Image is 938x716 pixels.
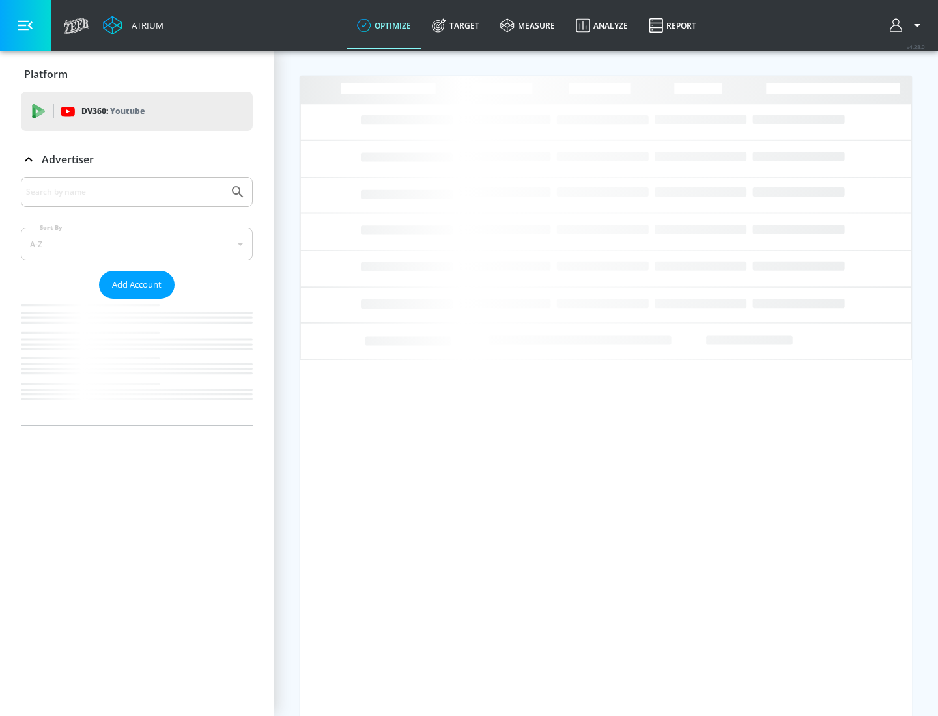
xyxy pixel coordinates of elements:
p: DV360: [81,104,145,118]
div: DV360: Youtube [21,92,253,131]
p: Youtube [110,104,145,118]
a: Atrium [103,16,163,35]
a: measure [490,2,565,49]
div: A-Z [21,228,253,260]
nav: list of Advertiser [21,299,253,425]
label: Sort By [37,223,65,232]
a: Analyze [565,2,638,49]
button: Add Account [99,271,175,299]
span: v 4.28.0 [907,43,925,50]
a: Target [421,2,490,49]
a: Report [638,2,707,49]
p: Advertiser [42,152,94,167]
input: Search by name [26,184,223,200]
div: Advertiser [21,141,253,178]
a: optimize [347,2,421,49]
span: Add Account [112,277,162,292]
div: Platform [21,56,253,92]
div: Atrium [126,20,163,31]
p: Platform [24,67,68,81]
div: Advertiser [21,177,253,425]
